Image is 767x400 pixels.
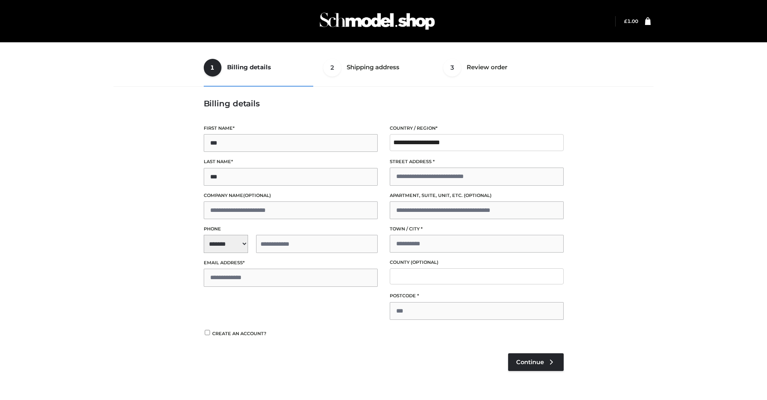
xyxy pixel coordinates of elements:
[243,193,271,198] span: (optional)
[204,158,378,166] label: Last name
[204,124,378,132] label: First name
[390,192,564,199] label: Apartment, suite, unit, etc.
[204,225,378,233] label: Phone
[508,353,564,371] a: Continue
[516,359,544,366] span: Continue
[411,259,438,265] span: (optional)
[390,292,564,300] label: Postcode
[624,18,638,24] a: £1.00
[390,259,564,266] label: County
[464,193,492,198] span: (optional)
[204,192,378,199] label: Company name
[624,18,627,24] span: £
[624,18,638,24] bdi: 1.00
[204,259,378,267] label: Email address
[204,99,564,108] h3: Billing details
[317,5,438,37] img: Schmodel Admin 964
[390,158,564,166] label: Street address
[204,330,211,335] input: Create an account?
[390,225,564,233] label: Town / City
[212,331,267,336] span: Create an account?
[390,124,564,132] label: Country / Region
